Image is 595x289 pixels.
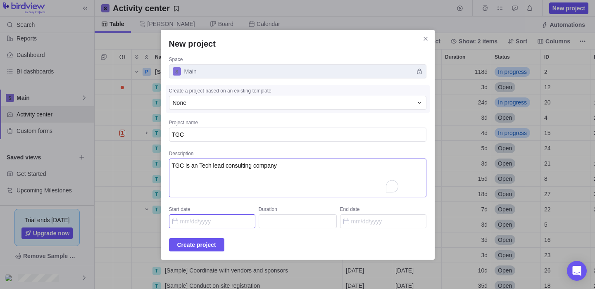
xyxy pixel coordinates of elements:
input: Duration [259,214,337,228]
div: End date [340,206,426,214]
div: Description [169,150,426,159]
span: Close [420,33,431,45]
div: Project name [169,119,426,128]
div: New project [161,30,435,260]
textarea: Project name [169,128,426,142]
div: Space [169,56,426,64]
span: None [173,99,186,107]
div: Start date [169,206,255,214]
input: Start date [169,214,255,228]
div: Create a project based on an existing template [169,88,426,96]
textarea: To enrich screen reader interactions, please activate Accessibility in Grammarly extension settings [169,159,426,197]
div: Duration [259,206,337,214]
span: Create project [177,240,216,250]
input: End date [340,214,426,228]
span: Create project [169,238,224,251]
h2: New project [169,38,426,50]
div: Open Intercom Messenger [567,261,587,281]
